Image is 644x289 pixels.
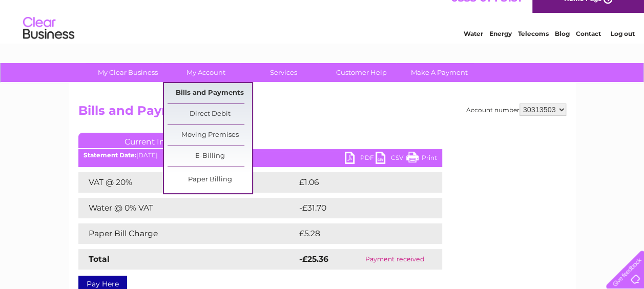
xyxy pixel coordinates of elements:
div: Account number [466,104,566,116]
a: Moving Premises [168,125,252,146]
div: [DATE] [78,152,442,159]
a: E-Billing [168,146,252,167]
td: Payment received [347,249,442,270]
a: Bills and Payments [168,83,252,104]
a: Current Invoice [78,133,232,148]
strong: -£25.36 [299,254,328,264]
td: Water @ 0% VAT [78,198,297,218]
a: My Clear Business [86,63,170,82]
td: -£31.70 [297,198,422,218]
td: £5.28 [297,223,418,244]
a: PDF [345,152,376,167]
h2: Bills and Payments [78,104,566,123]
a: Paper Billing [168,170,252,190]
a: My Account [163,63,248,82]
a: Energy [489,44,512,51]
a: Services [241,63,326,82]
td: Paper Bill Charge [78,223,297,244]
div: Clear Business is a trading name of Verastar Limited (registered in [GEOGRAPHIC_DATA] No. 3667643... [80,6,565,50]
td: VAT @ 20% [78,172,297,193]
td: £1.06 [297,172,418,193]
a: Blog [555,44,570,51]
b: Statement Date: [84,151,136,159]
a: Contact [576,44,601,51]
a: Customer Help [319,63,404,82]
a: Direct Debit [168,104,252,125]
a: 0333 014 3131 [451,5,522,18]
a: Water [464,44,483,51]
a: Make A Payment [397,63,482,82]
img: logo.png [23,27,75,58]
a: Log out [610,44,634,51]
a: Print [406,152,437,167]
a: CSV [376,152,406,167]
a: Telecoms [518,44,549,51]
strong: Total [89,254,110,264]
